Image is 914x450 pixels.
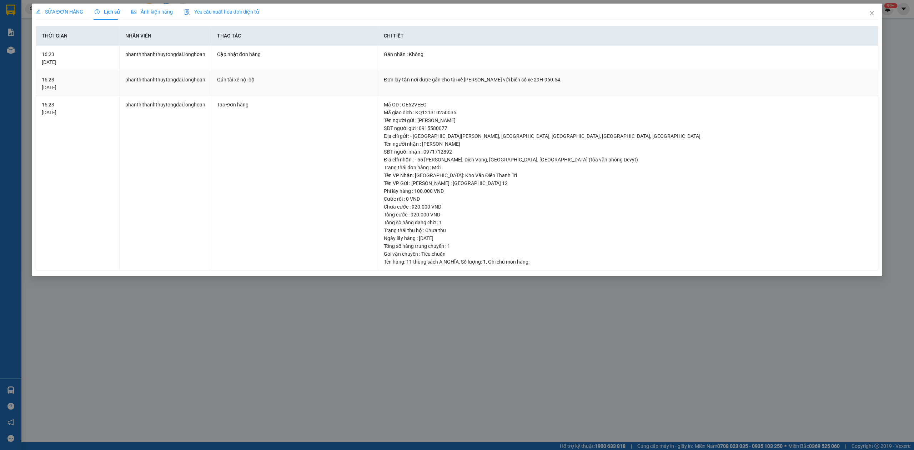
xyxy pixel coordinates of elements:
div: Mã GD : GE62VEEG [384,101,872,109]
span: clock-circle [95,9,100,14]
div: Chưa cước : 920.000 VND [384,203,872,211]
div: Gán nhãn : Không [384,50,872,58]
th: Thời gian [36,26,120,46]
div: Tổng cước : 920.000 VND [384,211,872,219]
div: Trạng thái đơn hàng : Mới [384,164,872,171]
div: Tổng số hàng trung chuyển : 1 [384,242,872,250]
div: 16:23 [DATE] [42,101,114,116]
span: close [869,10,875,16]
span: 1 [483,259,486,265]
td: phanthithanhthuytongdai.longhoan [120,46,211,71]
span: 11 thùng sách A NGHĨA [406,259,459,265]
div: Ngày lấy hàng : [DATE] [384,234,872,242]
img: icon [184,9,190,15]
div: Tên VP Gửi : [PERSON_NAME] : [GEOGRAPHIC_DATA] 12 [384,179,872,187]
div: Tên người gửi : [PERSON_NAME] [384,116,872,124]
div: Đơn lấy tận nơi được gán cho tài xế [PERSON_NAME] với biển số xe 29H-960.54. [384,76,872,84]
span: Ảnh kiện hàng [131,9,173,15]
div: Tạo Đơn hàng [217,101,372,109]
div: Địa chỉ nhận : - 55 [PERSON_NAME], Dịch Vọng, [GEOGRAPHIC_DATA], [GEOGRAPHIC_DATA] (tòa văn phòng... [384,156,872,164]
div: Tổng số hàng đang chờ : 1 [384,219,872,226]
div: SĐT người gửi : 0915580077 [384,124,872,132]
td: phanthithanhthuytongdai.longhoan [120,71,211,96]
div: 16:23 [DATE] [42,76,114,91]
div: Phí lấy hàng : 100.000 VND [384,187,872,195]
th: Chi tiết [378,26,878,46]
div: Trạng thái thu hộ : Chưa thu [384,226,872,234]
div: Địa chỉ gửi : - [GEOGRAPHIC_DATA][PERSON_NAME], [GEOGRAPHIC_DATA], [GEOGRAPHIC_DATA], [GEOGRAPHIC... [384,132,872,140]
span: edit [36,9,41,14]
div: Tên người nhận : [PERSON_NAME] [384,140,872,148]
div: Gói vận chuyển : Tiêu chuẩn [384,250,872,258]
span: Lịch sử [95,9,120,15]
th: Nhân viên [120,26,211,46]
div: Tên hàng: , Số lượng: , Ghi chú món hàng: [384,258,872,266]
div: Gán tài xế nội bộ [217,76,372,84]
div: Cập nhật đơn hàng [217,50,372,58]
div: Cước rồi : 0 VND [384,195,872,203]
div: Mã giao dịch : KQ121310250035 [384,109,872,116]
div: Tên VP Nhận: [GEOGRAPHIC_DATA]: Kho Văn Điển Thanh Trì [384,171,872,179]
button: Close [862,4,882,24]
span: Yêu cầu xuất hóa đơn điện tử [184,9,260,15]
span: picture [131,9,136,14]
div: 16:23 [DATE] [42,50,114,66]
td: phanthithanhthuytongdai.longhoan [120,96,211,271]
div: SĐT người nhận : 0971712892 [384,148,872,156]
span: SỬA ĐƠN HÀNG [36,9,83,15]
th: Thao tác [211,26,378,46]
